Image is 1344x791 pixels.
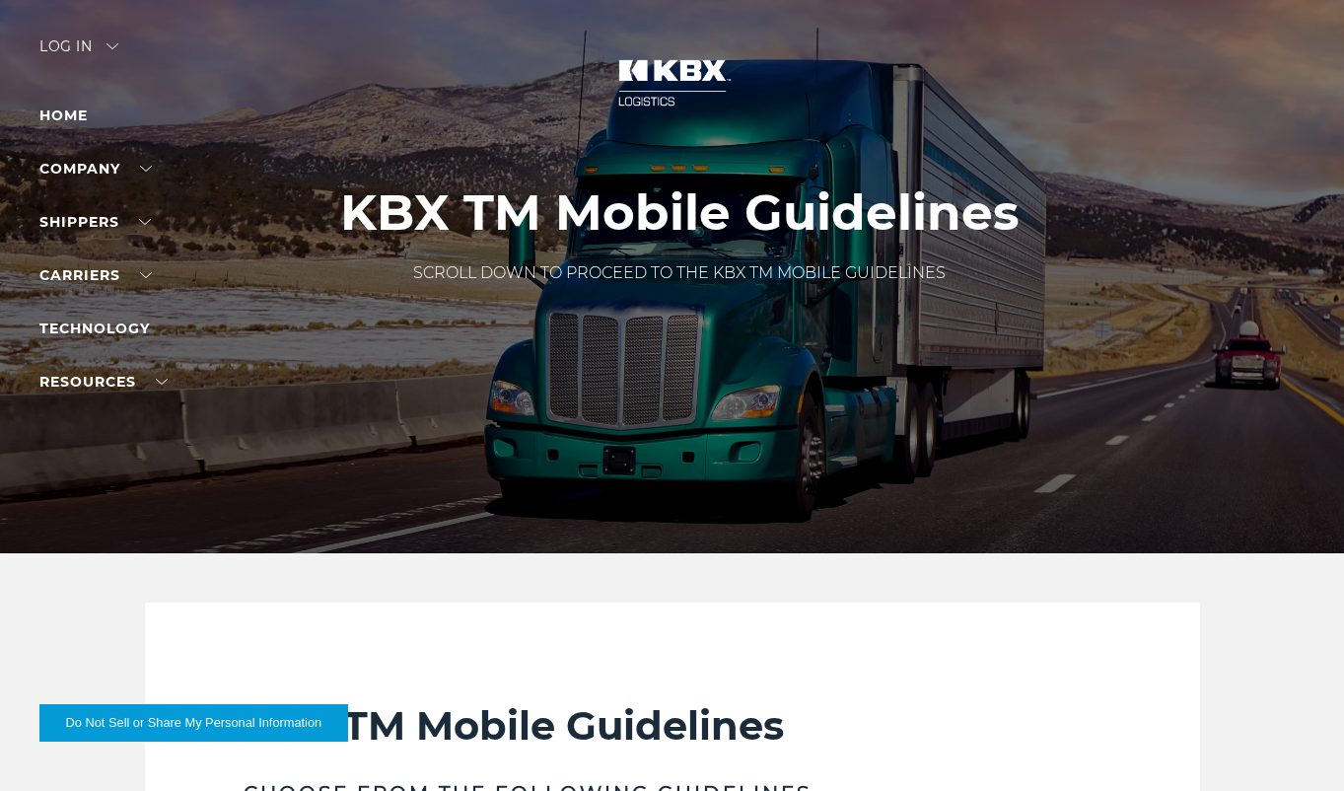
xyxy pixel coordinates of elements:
[340,184,1020,242] h1: KBX TM Mobile Guidelines
[39,320,150,337] a: Technology
[39,107,88,124] a: Home
[340,261,1020,285] p: SCROLL DOWN TO PROCEED TO THE KBX TM MOBILE GUIDELINES
[39,373,168,391] a: RESOURCES
[39,266,152,284] a: Carriers
[106,43,118,49] img: arrow
[39,160,152,178] a: Company
[39,704,348,742] button: Do Not Sell or Share My Personal Information
[599,39,746,126] img: kbx logo
[39,213,151,231] a: SHIPPERS
[244,701,1101,751] h2: KBX TM Mobile Guidelines
[39,39,118,68] div: Log in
